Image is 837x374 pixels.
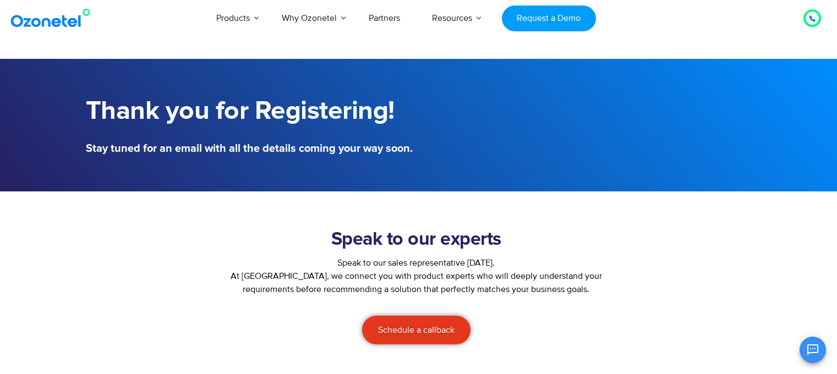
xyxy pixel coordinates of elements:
[362,316,471,344] a: Schedule a callback
[221,256,612,269] div: Speak to our sales representative [DATE].
[86,143,413,154] h5: Stay tuned for an email with all the details coming your way soon.
[86,96,413,127] h1: Thank you for Registering!
[800,337,826,363] button: Open chat
[221,229,612,251] h2: Speak to our experts
[221,269,612,296] p: At [GEOGRAPHIC_DATA], we connect you with product experts who will deeply understand your require...
[502,5,596,31] a: Request a Demo
[378,326,455,334] span: Schedule a callback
